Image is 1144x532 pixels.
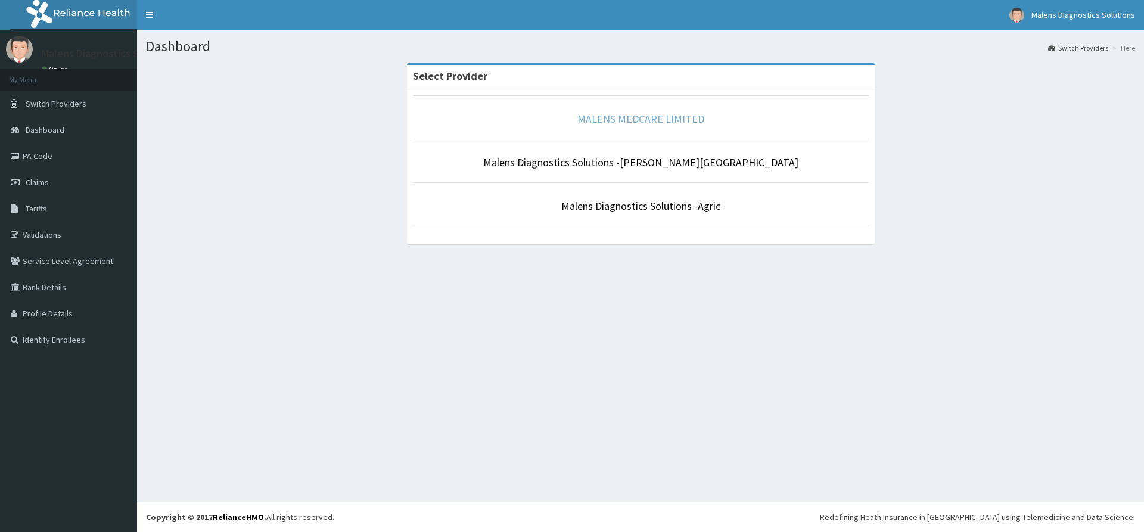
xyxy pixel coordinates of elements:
[26,125,64,135] span: Dashboard
[146,512,266,522] strong: Copyright © 2017 .
[42,48,177,59] p: Malens Diagnostics Solutions
[577,112,704,126] a: MALENS MEDCARE LIMITED
[413,69,487,83] strong: Select Provider
[42,65,70,73] a: Online
[26,203,47,214] span: Tariffs
[1031,10,1135,20] span: Malens Diagnostics Solutions
[1009,8,1024,23] img: User Image
[1048,43,1108,53] a: Switch Providers
[6,36,33,63] img: User Image
[561,199,720,213] a: Malens Diagnostics Solutions -Agric
[26,177,49,188] span: Claims
[213,512,264,522] a: RelianceHMO
[137,502,1144,532] footer: All rights reserved.
[1109,43,1135,53] li: Here
[26,98,86,109] span: Switch Providers
[820,511,1135,523] div: Redefining Heath Insurance in [GEOGRAPHIC_DATA] using Telemedicine and Data Science!
[483,155,798,169] a: Malens Diagnostics Solutions -[PERSON_NAME][GEOGRAPHIC_DATA]
[146,39,1135,54] h1: Dashboard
